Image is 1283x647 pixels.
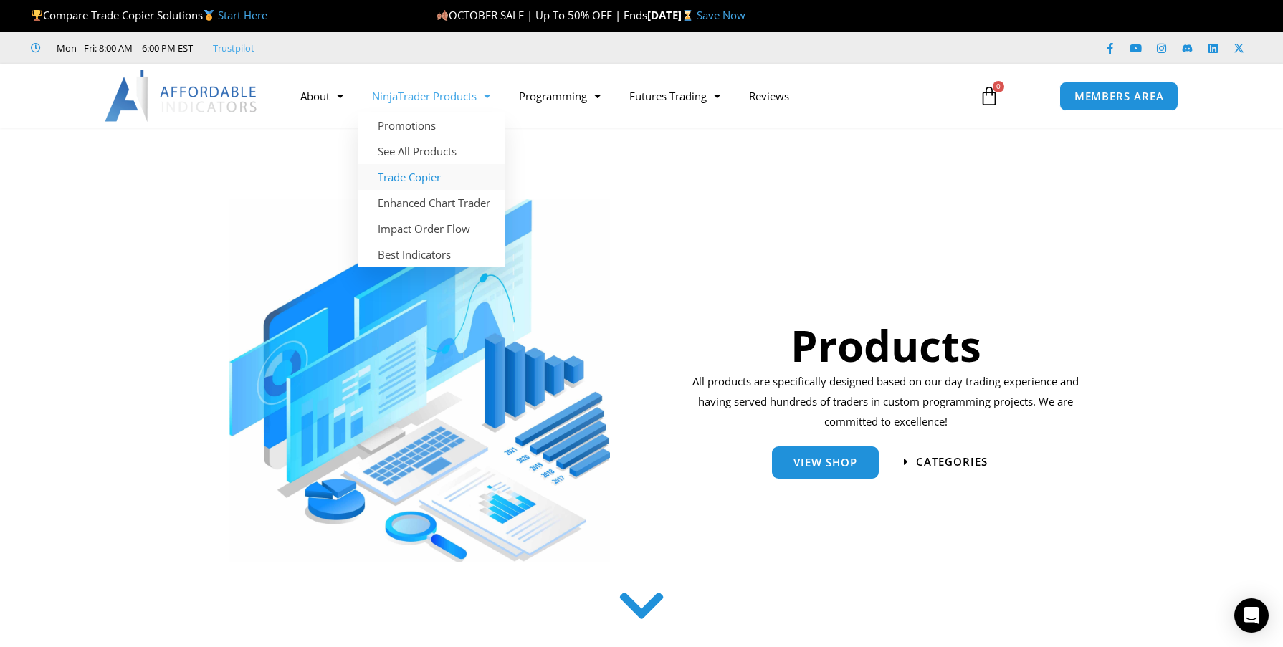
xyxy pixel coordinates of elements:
a: Promotions [358,112,505,138]
span: MEMBERS AREA [1074,91,1164,102]
a: Impact Order Flow [358,216,505,241]
p: All products are specifically designed based on our day trading experience and having served hund... [687,372,1084,432]
a: Save Now [697,8,745,22]
a: categories [904,456,988,467]
img: LogoAI | Affordable Indicators – NinjaTrader [105,70,259,122]
a: Trustpilot [213,39,254,57]
h1: Products [687,315,1084,375]
span: categories [916,456,988,467]
a: Programming [505,80,615,112]
a: About [286,80,358,112]
a: Reviews [735,80,803,112]
a: Best Indicators [358,241,505,267]
span: 0 [993,81,1004,92]
strong: [DATE] [647,8,697,22]
span: View Shop [793,457,857,468]
a: NinjaTrader Products [358,80,505,112]
a: Enhanced Chart Trader [358,190,505,216]
ul: NinjaTrader Products [358,112,505,267]
nav: Menu [286,80,963,112]
a: MEMBERS AREA [1059,82,1179,111]
a: Futures Trading [615,80,735,112]
img: ⌛ [682,10,693,21]
img: 🏆 [32,10,42,21]
span: Compare Trade Copier Solutions [31,8,267,22]
img: 🍂 [437,10,448,21]
a: View Shop [772,446,879,479]
span: Mon - Fri: 8:00 AM – 6:00 PM EST [53,39,193,57]
a: See All Products [358,138,505,164]
a: 0 [958,75,1021,117]
a: Trade Copier [358,164,505,190]
span: OCTOBER SALE | Up To 50% OFF | Ends [437,8,647,22]
img: 🥇 [204,10,214,21]
img: ProductsSection scaled | Affordable Indicators – NinjaTrader [229,199,610,562]
a: Start Here [218,8,267,22]
div: Open Intercom Messenger [1234,598,1269,633]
